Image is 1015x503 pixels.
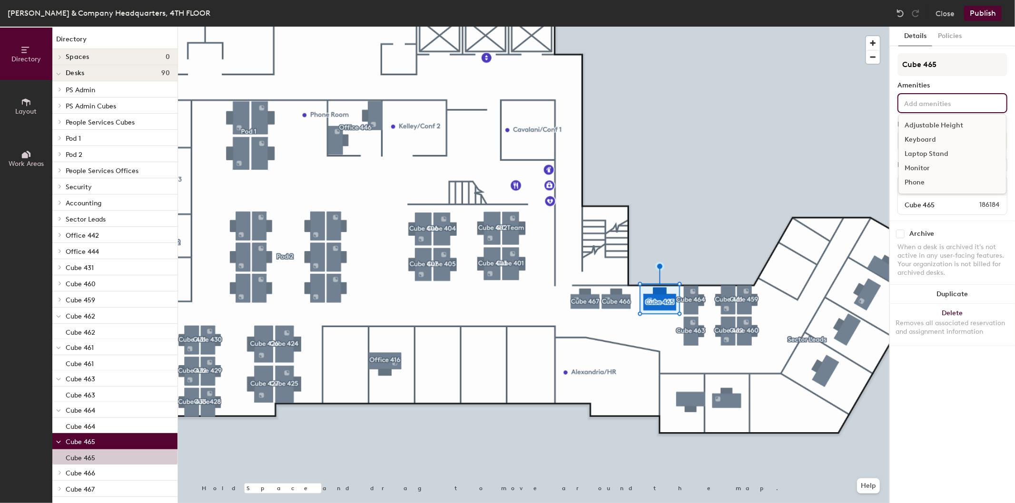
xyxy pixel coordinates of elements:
button: Details [898,27,932,46]
span: Cube 459 [66,296,95,304]
span: Accounting [66,199,101,207]
span: Work Areas [9,160,44,168]
input: Add amenities [902,97,988,108]
p: Cube 463 [66,388,95,399]
span: Desks [66,69,84,77]
span: 90 [161,69,170,77]
span: Cube 467 [66,485,95,493]
span: 186184 [956,200,1005,210]
p: Cube 461 [66,357,94,368]
span: Security [66,183,92,191]
span: Office 442 [66,232,99,240]
div: Adjustable Height [899,118,1006,133]
span: Spaces [66,53,89,61]
span: Directory [11,55,41,63]
span: Pod 1 [66,135,81,143]
span: Pod 2 [66,151,82,159]
div: Desks [897,161,916,169]
button: Duplicate [890,285,1015,304]
img: Undo [896,9,905,18]
div: When a desk is archived it's not active in any user-facing features. Your organization is not bil... [897,243,1007,277]
span: Cube 431 [66,264,94,272]
span: PS Admin Cubes [66,102,116,110]
div: Amenities [897,82,1007,89]
span: Cube 462 [66,312,95,320]
div: Desk Type [897,121,1007,128]
div: Archive [909,230,934,238]
div: Keyboard [899,133,1006,147]
span: Cube 463 [66,375,95,383]
span: Cube 460 [66,280,96,288]
img: Redo [911,9,920,18]
span: Layout [16,107,37,116]
p: Cube 465 [66,451,95,462]
h1: Directory [52,34,177,49]
span: 0 [166,53,170,61]
span: People Services Cubes [66,118,135,126]
div: Removes all associated reservation and assignment information [896,319,1009,336]
div: Laptop Stand [899,147,1006,161]
div: Monitor [899,161,1006,175]
button: Policies [932,27,967,46]
span: Cube 464 [66,406,95,415]
button: Publish [964,6,1002,21]
span: People Services Offices [66,167,138,175]
span: Office 444 [66,248,99,256]
div: Phone [899,175,1006,190]
span: Sector Leads [66,215,106,223]
div: [PERSON_NAME] & Company Headquarters, 4TH FLOOR [8,7,210,19]
p: Cube 462 [66,326,95,337]
span: Cube 465 [66,438,95,446]
input: Unnamed desk [900,198,956,212]
span: Cube 461 [66,344,94,352]
button: DeleteRemoves all associated reservation and assignment information [890,304,1015,346]
p: Cube 464 [66,420,95,431]
span: Cube 466 [66,469,95,477]
span: PS Admin [66,86,95,94]
button: Hoteled [897,132,1007,149]
button: Close [936,6,955,21]
button: Help [857,478,880,493]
